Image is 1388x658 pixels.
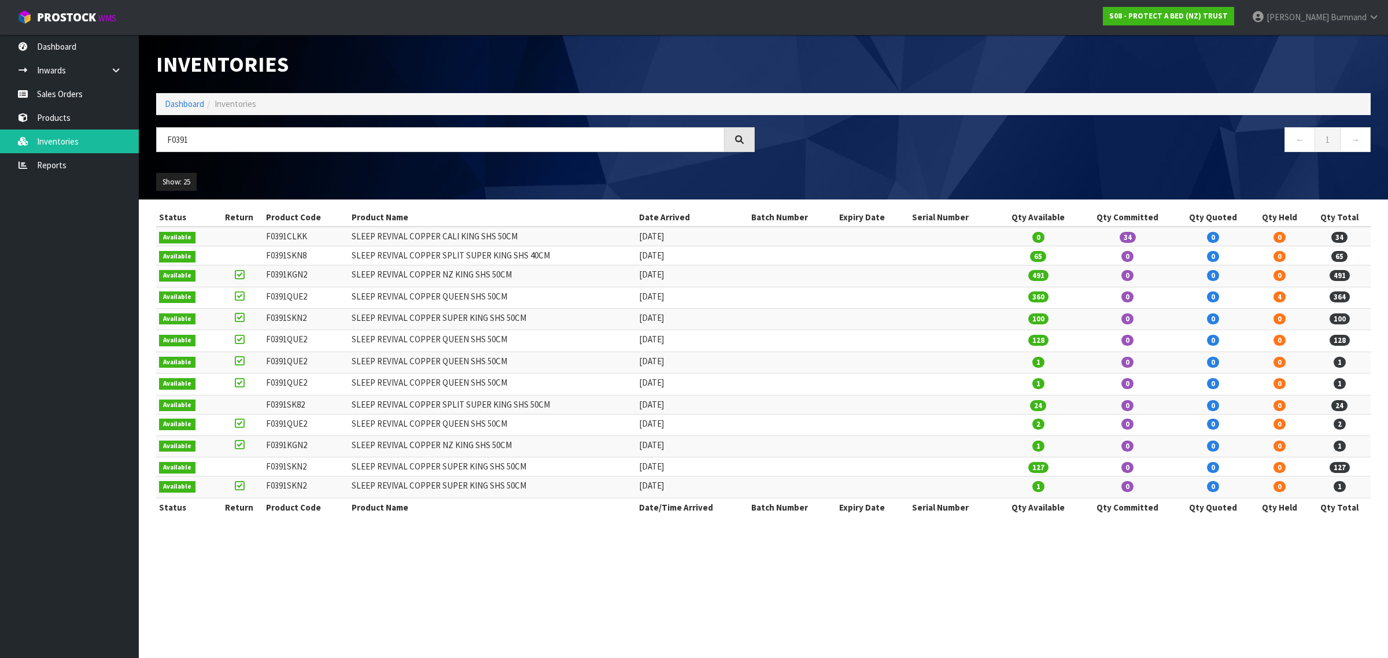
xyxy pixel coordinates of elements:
td: [DATE] [636,309,748,330]
span: 0 [1207,335,1219,346]
span: 0 [1273,313,1286,324]
span: 0 [1207,357,1219,368]
td: F0391KGN2 [263,436,349,457]
td: [DATE] [636,227,748,246]
span: 1 [1032,378,1044,389]
th: Return [215,498,263,516]
span: Available [159,441,195,452]
span: 0 [1207,251,1219,262]
span: 0 [1207,419,1219,430]
td: [DATE] [636,352,748,373]
span: Available [159,313,195,325]
a: ← [1284,127,1315,152]
th: Qty Available [997,498,1080,516]
td: [DATE] [636,374,748,395]
th: Status [156,498,215,516]
td: SLEEP REVIVAL COPPER NZ KING SHS 50CM [349,265,636,287]
th: Qty Total [1309,208,1371,227]
span: 0 [1121,441,1134,452]
th: Batch Number [748,498,836,516]
span: 100 [1028,313,1049,324]
td: F0391SKN2 [263,476,349,498]
span: 1 [1334,378,1346,389]
td: [DATE] [636,436,748,457]
th: Product Code [263,208,349,227]
span: 1 [1032,357,1044,368]
span: 0 [1121,291,1134,302]
span: 0 [1273,400,1286,411]
td: [DATE] [636,457,748,476]
span: 0 [1207,400,1219,411]
td: F0391SKN2 [263,309,349,330]
span: 0 [1207,462,1219,473]
h1: Inventories [156,52,755,76]
span: 0 [1121,313,1134,324]
span: 1 [1032,481,1044,492]
span: 34 [1120,232,1136,243]
span: 24 [1030,400,1046,411]
span: 0 [1121,462,1134,473]
span: 0 [1032,232,1044,243]
span: 65 [1030,251,1046,262]
span: 2 [1334,419,1346,430]
td: F0391CLKK [263,227,349,246]
span: 0 [1207,270,1219,281]
span: Inventories [215,98,256,109]
span: 0 [1273,270,1286,281]
td: SLEEP REVIVAL COPPER QUEEN SHS 50CM [349,352,636,373]
span: 0 [1273,481,1286,492]
td: F0391QUE2 [263,374,349,395]
span: 0 [1121,357,1134,368]
span: Available [159,462,195,474]
span: 0 [1207,232,1219,243]
span: 0 [1273,335,1286,346]
a: 1 [1315,127,1341,152]
td: [DATE] [636,414,748,435]
th: Qty Committed [1080,498,1175,516]
td: SLEEP REVIVAL COPPER NZ KING SHS 50CM [349,436,636,457]
span: Burnnand [1331,12,1367,23]
td: F0391QUE2 [263,414,349,435]
td: F0391KGN2 [263,265,349,287]
span: 0 [1207,313,1219,324]
td: SLEEP REVIVAL COPPER QUEEN SHS 50CM [349,287,636,308]
span: 0 [1121,481,1134,492]
td: F0391SKN2 [263,457,349,476]
span: Available [159,270,195,282]
td: SLEEP REVIVAL COPPER CALI KING SHS 50CM [349,227,636,246]
span: 65 [1331,251,1348,262]
span: 0 [1121,251,1134,262]
th: Qty Held [1251,208,1309,227]
span: Available [159,481,195,493]
th: Product Code [263,498,349,516]
span: ProStock [37,10,96,25]
td: F0391SK82 [263,395,349,414]
td: SLEEP REVIVAL COPPER QUEEN SHS 50CM [349,414,636,435]
span: 2 [1032,419,1044,430]
th: Product Name [349,498,636,516]
span: 128 [1330,335,1350,346]
td: SLEEP REVIVAL COPPER QUEEN SHS 50CM [349,330,636,352]
th: Product Name [349,208,636,227]
span: Available [159,357,195,368]
span: Available [159,400,195,411]
td: [DATE] [636,395,748,414]
th: Qty Quoted [1175,498,1251,516]
span: 0 [1207,481,1219,492]
td: SLEEP REVIVAL COPPER QUEEN SHS 50CM [349,374,636,395]
span: 34 [1331,232,1348,243]
img: cube-alt.png [17,10,32,24]
span: 1 [1334,481,1346,492]
span: 0 [1207,441,1219,452]
span: 0 [1273,251,1286,262]
small: WMS [98,13,116,24]
th: Return [215,208,263,227]
span: 0 [1273,419,1286,430]
span: 0 [1121,378,1134,389]
td: [DATE] [636,330,748,352]
span: 24 [1331,400,1348,411]
span: 1 [1334,441,1346,452]
button: Show: 25 [156,173,197,191]
th: Date Arrived [636,208,748,227]
th: Serial Number [909,498,997,516]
